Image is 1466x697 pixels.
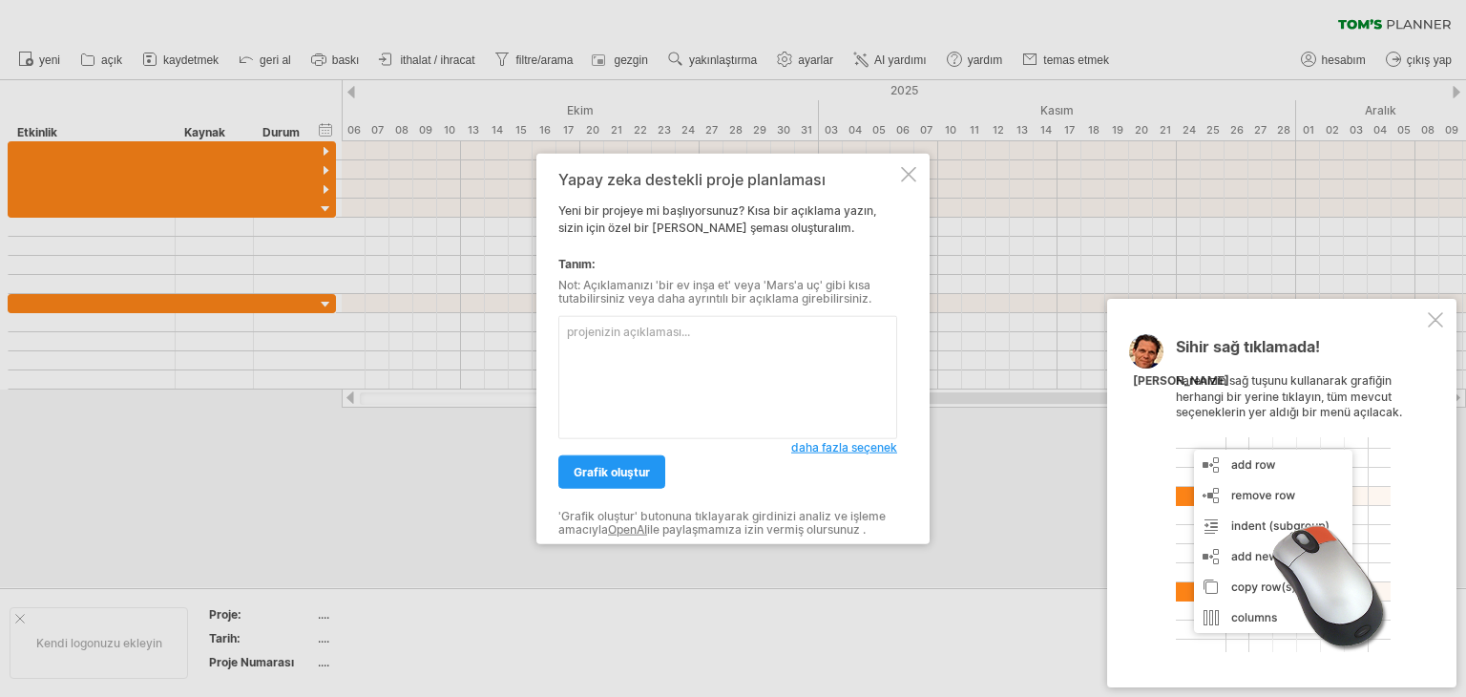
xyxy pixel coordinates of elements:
[647,522,866,537] font: ile paylaşmamıza izin vermiş olursunuz .
[558,257,596,271] font: Tanım:
[558,203,876,235] font: Yeni bir projeye mi başlıyorsunuz? Kısa bir açıklama yazın, sizin için özel bir [PERSON_NAME] şem...
[574,465,650,479] font: grafik oluştur
[791,439,897,456] a: daha fazla seçenek
[791,440,897,454] font: daha fazla seçenek
[608,522,647,537] a: OpenAI
[558,278,871,306] font: Not: Açıklamanızı 'bir ev inşa et' veya 'Mars'a uç' gibi kısa tutabilirsiniz veya daha ayrıntılı ...
[1133,373,1229,388] font: [PERSON_NAME]
[558,170,826,189] font: Yapay zeka destekli proje planlaması
[558,455,665,489] a: grafik oluştur
[1176,337,1320,356] font: Sihir sağ tıklamada!
[558,509,886,537] font: 'Grafik oluştur' butonuna tıklayarak girdinizi analiz ve işleme amacıyla
[1176,373,1402,420] font: Farenizin sağ tuşunu kullanarak grafiğin herhangi bir yerine tıklayın, tüm mevcut seçeneklerin ye...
